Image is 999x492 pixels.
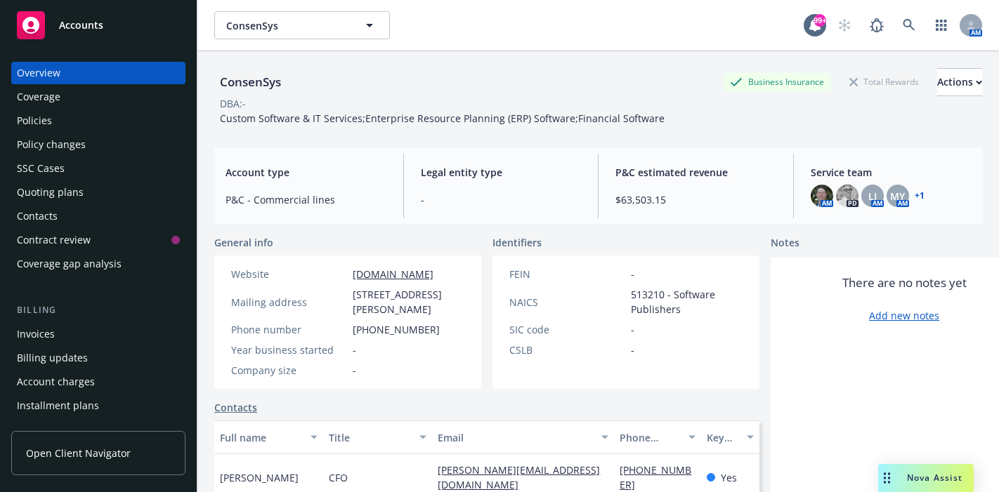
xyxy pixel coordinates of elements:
[11,303,185,317] div: Billing
[353,287,464,317] span: [STREET_ADDRESS][PERSON_NAME]
[811,165,972,180] span: Service team
[842,274,967,291] span: There are no notes yet
[353,343,356,357] span: -
[509,322,625,337] div: SIC code
[421,165,582,180] span: Legal entity type
[615,165,776,180] span: P&C estimated revenue
[231,322,347,337] div: Phone number
[329,430,411,445] div: Title
[231,363,347,378] div: Company size
[323,420,432,454] button: Title
[868,189,877,204] span: LI
[631,287,743,317] span: 513210 - Software Publishers
[11,205,185,227] a: Contacts
[492,235,542,250] span: Identifiers
[11,62,185,84] a: Overview
[11,6,185,45] a: Accounts
[353,363,356,378] span: -
[17,323,55,345] div: Invoices
[701,420,759,454] button: Key contact
[26,446,131,460] span: Open Client Navigator
[214,11,390,39] button: ConsenSys
[937,68,982,96] button: Actions
[614,420,701,454] button: Phone number
[907,472,962,484] span: Nova Assist
[231,267,347,281] div: Website
[17,253,122,275] div: Coverage gap analysis
[11,109,185,132] a: Policies
[509,343,625,357] div: CSLB
[11,229,185,251] a: Contract review
[615,192,776,207] span: $63,503.15
[11,86,185,108] a: Coverage
[11,323,185,345] a: Invoices
[863,11,891,39] a: Report a Bug
[17,86,60,108] div: Coverage
[17,181,84,204] div: Quoting plans
[509,267,625,281] div: FEIN
[878,464,896,492] div: Drag to move
[353,322,440,337] span: [PHONE_NUMBER]
[869,308,939,323] a: Add new notes
[11,133,185,156] a: Policy changes
[771,235,799,252] span: Notes
[220,470,299,485] span: [PERSON_NAME]
[226,165,386,180] span: Account type
[927,11,955,39] a: Switch app
[11,253,185,275] a: Coverage gap analysis
[220,96,246,111] div: DBA: -
[11,347,185,369] a: Billing updates
[11,157,185,180] a: SSC Cases
[226,192,386,207] span: P&C - Commercial lines
[721,470,737,485] span: Yes
[17,109,52,132] div: Policies
[214,420,323,454] button: Full name
[17,347,88,369] div: Billing updates
[17,133,86,156] div: Policy changes
[438,463,600,491] a: [PERSON_NAME][EMAIL_ADDRESS][DOMAIN_NAME]
[915,192,925,200] a: +1
[214,235,273,250] span: General info
[631,343,634,357] span: -
[811,185,833,207] img: photo
[878,464,974,492] button: Nova Assist
[421,192,582,207] span: -
[231,343,347,357] div: Year business started
[937,69,982,95] div: Actions
[723,73,831,91] div: Business Insurance
[631,322,634,337] span: -
[814,14,826,27] div: 99+
[220,430,302,445] div: Full name
[11,394,185,417] a: Installment plans
[432,420,614,454] button: Email
[11,181,185,204] a: Quoting plans
[890,189,905,204] span: MY
[17,371,95,393] div: Account charges
[620,430,680,445] div: Phone number
[17,157,65,180] div: SSC Cases
[59,20,103,31] span: Accounts
[231,295,347,310] div: Mailing address
[438,430,593,445] div: Email
[220,112,665,125] span: Custom Software & IT Services;Enterprise Resource Planning (ERP) Software;Financial Software
[836,185,858,207] img: photo
[830,11,858,39] a: Start snowing
[895,11,923,39] a: Search
[329,470,348,485] span: CFO
[842,73,926,91] div: Total Rewards
[620,463,691,491] a: [PHONE_NUMBER]
[226,18,348,33] span: ConsenSys
[17,62,60,84] div: Overview
[17,229,91,251] div: Contract review
[214,400,257,415] a: Contacts
[11,371,185,393] a: Account charges
[353,267,433,281] a: [DOMAIN_NAME]
[214,73,287,91] div: ConsenSys
[17,394,99,417] div: Installment plans
[509,295,625,310] div: NAICS
[17,205,58,227] div: Contacts
[631,267,634,281] span: -
[707,430,738,445] div: Key contact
